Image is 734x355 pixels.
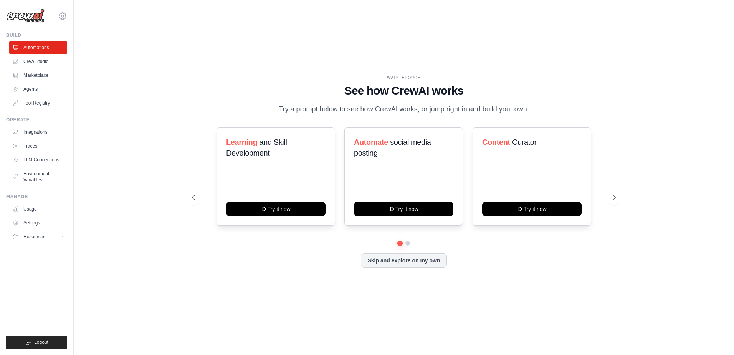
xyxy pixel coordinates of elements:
[9,231,67,243] button: Resources
[9,140,67,152] a: Traces
[9,83,67,95] a: Agents
[361,253,446,268] button: Skip and explore on my own
[6,194,67,200] div: Manage
[9,69,67,81] a: Marketplace
[9,168,67,186] a: Environment Variables
[192,75,616,81] div: WALKTHROUGH
[226,202,326,216] button: Try it now
[482,138,510,146] span: Content
[6,32,67,38] div: Build
[354,202,453,216] button: Try it now
[6,9,45,23] img: Logo
[354,138,388,146] span: Automate
[9,154,67,166] a: LLM Connections
[226,138,257,146] span: Learning
[6,117,67,123] div: Operate
[9,203,67,215] a: Usage
[6,336,67,349] button: Logout
[23,234,45,240] span: Resources
[9,126,67,138] a: Integrations
[9,217,67,229] a: Settings
[512,138,537,146] span: Curator
[9,55,67,68] a: Crew Studio
[275,104,533,115] p: Try a prompt below to see how CrewAI works, or jump right in and build your own.
[482,202,582,216] button: Try it now
[9,97,67,109] a: Tool Registry
[9,41,67,54] a: Automations
[192,84,616,98] h1: See how CrewAI works
[354,138,431,157] span: social media posting
[34,339,48,345] span: Logout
